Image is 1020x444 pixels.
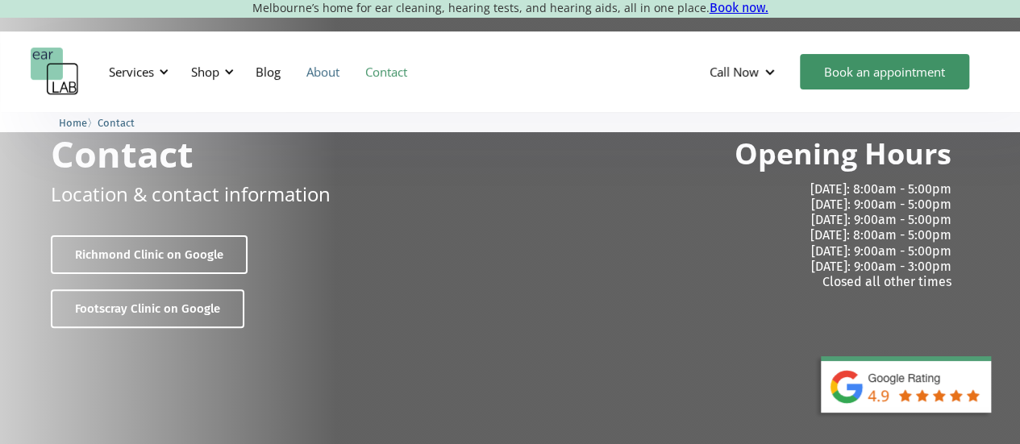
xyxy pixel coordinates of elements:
div: Services [99,48,173,96]
a: About [294,48,352,95]
span: Home [59,117,87,129]
div: Shop [191,64,219,80]
a: Footscray Clinic on Google [51,289,244,328]
div: Services [109,64,154,80]
li: 〉 [59,114,98,131]
a: Home [59,114,87,130]
span: Contact [98,117,135,129]
p: Location & contact information [51,180,331,208]
a: Blog [243,48,294,95]
a: Richmond Clinic on Google [51,235,248,274]
h2: Opening Hours [735,135,951,173]
a: Book an appointment [800,54,969,89]
div: Call Now [710,64,759,80]
div: Shop [181,48,239,96]
a: home [31,48,79,96]
a: Contact [98,114,135,130]
h1: Contact [51,135,194,172]
a: Contact [352,48,420,95]
div: Call Now [697,48,792,96]
p: [DATE]: 8:00am - 5:00pm [DATE]: 9:00am - 5:00pm [DATE]: 9:00am - 5:00pm [DATE]: 8:00am - 5:00pm [... [522,181,951,289]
